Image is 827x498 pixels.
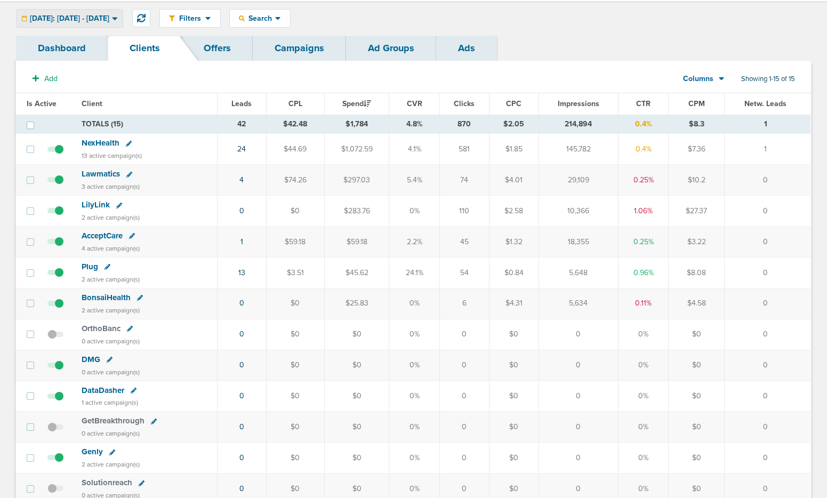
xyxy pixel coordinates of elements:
[439,319,489,350] td: 0
[489,443,539,473] td: $0
[669,288,724,319] td: $4.58
[489,115,539,134] td: $2.05
[669,443,724,473] td: $0
[619,257,669,288] td: 0.96%
[324,134,389,165] td: $1,072.59
[324,412,389,443] td: $0
[539,412,618,443] td: 0
[741,75,795,84] span: Showing 1-15 of 15
[324,257,389,288] td: $45.62
[239,330,244,339] a: 0
[489,134,539,165] td: $1.85
[669,381,724,412] td: $0
[324,319,389,350] td: $0
[82,169,120,179] span: Lawmatics
[489,381,539,412] td: $0
[82,138,119,148] span: NexHealth
[439,350,489,381] td: 0
[724,257,810,288] td: 0
[688,99,705,108] span: CPM
[324,350,389,381] td: $0
[231,99,252,108] span: Leads
[724,412,810,443] td: 0
[439,412,489,443] td: 0
[82,368,140,376] small: 0 active campaign(s)
[489,350,539,381] td: $0
[489,227,539,258] td: $1.32
[389,350,439,381] td: 0%
[389,412,439,443] td: 0%
[389,115,439,134] td: 4.8%
[82,262,98,271] span: Plug
[239,453,244,462] a: 0
[669,412,724,443] td: $0
[669,350,724,381] td: $0
[82,183,140,190] small: 3 active campaign(s)
[82,307,140,314] small: 2 active campaign(s)
[436,36,497,61] a: Ads
[389,319,439,350] td: 0%
[439,196,489,227] td: 110
[239,299,244,308] a: 0
[266,443,324,473] td: $0
[389,257,439,288] td: 24.1%
[439,257,489,288] td: 54
[27,71,63,86] button: Add
[324,288,389,319] td: $25.83
[619,350,669,381] td: 0%
[218,115,266,134] td: 42
[27,99,57,108] span: Is Active
[539,443,618,473] td: 0
[489,319,539,350] td: $0
[539,227,618,258] td: 18,355
[346,36,436,61] a: Ad Groups
[744,99,786,108] span: Netw. Leads
[240,237,243,246] a: 1
[82,276,140,283] small: 2 active campaign(s)
[389,227,439,258] td: 2.2%
[266,319,324,350] td: $0
[389,443,439,473] td: 0%
[82,355,100,364] span: DMG
[389,165,439,196] td: 5.4%
[288,99,302,108] span: CPL
[266,165,324,196] td: $74.26
[539,381,618,412] td: 0
[539,319,618,350] td: 0
[108,36,182,61] a: Clients
[669,319,724,350] td: $0
[82,478,132,487] span: Solutionreach
[439,134,489,165] td: 581
[245,14,275,23] span: Search
[389,196,439,227] td: 0%
[239,360,244,370] a: 0
[324,227,389,258] td: $59.18
[724,319,810,350] td: 0
[489,196,539,227] td: $2.58
[539,196,618,227] td: 10,366
[82,214,140,221] small: 2 active campaign(s)
[669,196,724,227] td: $27.37
[506,99,521,108] span: CPC
[619,319,669,350] td: 0%
[82,430,140,437] small: 0 active campaign(s)
[82,385,124,395] span: DataDasher
[324,443,389,473] td: $0
[239,206,244,215] a: 0
[239,422,244,431] a: 0
[724,165,810,196] td: 0
[324,196,389,227] td: $283.76
[44,74,58,83] span: Add
[539,257,618,288] td: 5,648
[266,227,324,258] td: $59.18
[266,196,324,227] td: $0
[82,231,123,240] span: AcceptCare
[266,115,324,134] td: $42.48
[82,152,142,159] small: 13 active campaign(s)
[324,381,389,412] td: $0
[82,245,140,252] small: 4 active campaign(s)
[619,288,669,319] td: 0.11%
[82,461,140,468] small: 2 active campaign(s)
[724,115,810,134] td: 1
[669,227,724,258] td: $3.22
